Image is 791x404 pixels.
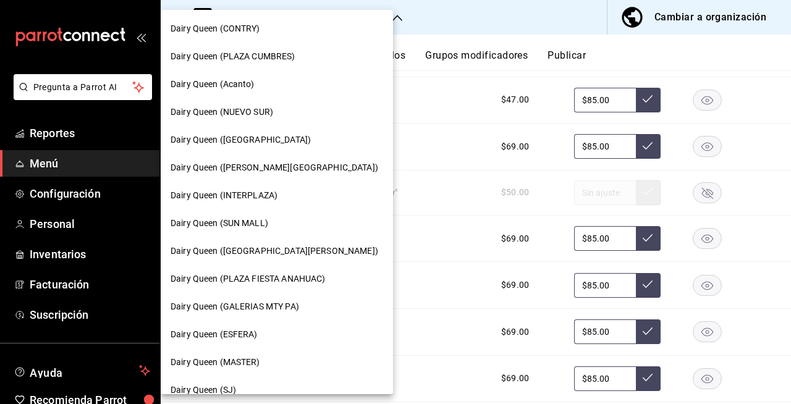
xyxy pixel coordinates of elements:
[171,328,258,341] span: Dairy Queen (ESFERA)
[171,245,378,258] span: Dairy Queen ([GEOGRAPHIC_DATA][PERSON_NAME])
[171,356,260,369] span: Dairy Queen (MASTER)
[161,70,393,98] div: Dairy Queen (Acanto)
[161,15,393,43] div: Dairy Queen (CONTRY)
[161,237,393,265] div: Dairy Queen ([GEOGRAPHIC_DATA][PERSON_NAME])
[161,126,393,154] div: Dairy Queen ([GEOGRAPHIC_DATA])
[161,376,393,404] div: Dairy Queen (SJ)
[171,272,325,285] span: Dairy Queen (PLAZA FIESTA ANAHUAC)
[161,209,393,237] div: Dairy Queen (SUN MALL)
[171,106,273,119] span: Dairy Queen (NUEVO SUR)
[171,50,295,63] span: Dairy Queen (PLAZA CUMBRES)
[161,98,393,126] div: Dairy Queen (NUEVO SUR)
[171,78,255,91] span: Dairy Queen (Acanto)
[161,348,393,376] div: Dairy Queen (MASTER)
[171,189,277,202] span: Dairy Queen (INTERPLAZA)
[161,182,393,209] div: Dairy Queen (INTERPLAZA)
[161,265,393,293] div: Dairy Queen (PLAZA FIESTA ANAHUAC)
[171,384,236,397] span: Dairy Queen (SJ)
[171,161,378,174] span: Dairy Queen ([PERSON_NAME][GEOGRAPHIC_DATA])
[161,43,393,70] div: Dairy Queen (PLAZA CUMBRES)
[171,300,299,313] span: Dairy Queen (GALERIAS MTY PA)
[171,133,311,146] span: Dairy Queen ([GEOGRAPHIC_DATA])
[171,22,260,35] span: Dairy Queen (CONTRY)
[161,321,393,348] div: Dairy Queen (ESFERA)
[161,293,393,321] div: Dairy Queen (GALERIAS MTY PA)
[171,217,268,230] span: Dairy Queen (SUN MALL)
[161,154,393,182] div: Dairy Queen ([PERSON_NAME][GEOGRAPHIC_DATA])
